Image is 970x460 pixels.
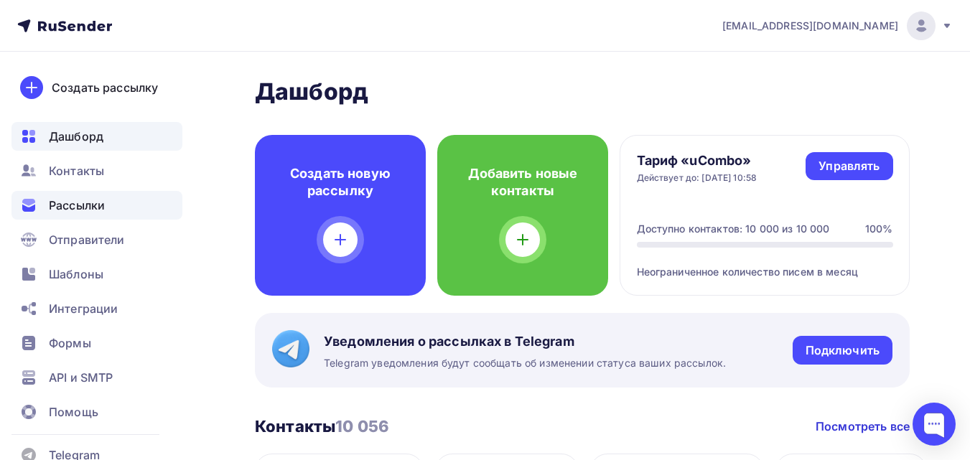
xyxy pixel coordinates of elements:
[722,19,898,33] span: [EMAIL_ADDRESS][DOMAIN_NAME]
[324,333,726,350] span: Уведомления о рассылках в Telegram
[11,156,182,185] a: Контакты
[324,356,726,370] span: Telegram уведомления будут сообщать об изменении статуса ваших рассылок.
[637,248,893,279] div: Неограниченное количество писем в месяц
[49,162,104,179] span: Контакты
[49,403,98,421] span: Помощь
[11,225,182,254] a: Отправители
[335,417,389,436] span: 10 056
[806,152,892,180] a: Управлять
[49,128,103,145] span: Дашборд
[11,260,182,288] a: Шаблоны
[255,78,910,106] h2: Дашборд
[637,152,757,169] h4: Тариф «uCombo»
[49,266,103,283] span: Шаблоны
[806,342,880,359] div: Подключить
[460,165,585,200] h4: Добавить новые контакты
[637,222,830,236] div: Доступно контактов: 10 000 из 10 000
[11,191,182,220] a: Рассылки
[11,122,182,151] a: Дашборд
[49,300,118,317] span: Интеграции
[11,329,182,357] a: Формы
[49,369,113,386] span: API и SMTP
[49,197,105,214] span: Рассылки
[722,11,953,40] a: [EMAIL_ADDRESS][DOMAIN_NAME]
[865,222,893,236] div: 100%
[255,416,389,436] h3: Контакты
[52,79,158,96] div: Создать рассылку
[49,334,91,352] span: Формы
[816,418,910,435] a: Посмотреть все
[278,165,403,200] h4: Создать новую рассылку
[637,172,757,184] div: Действует до: [DATE] 10:58
[819,158,880,174] div: Управлять
[49,231,125,248] span: Отправители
